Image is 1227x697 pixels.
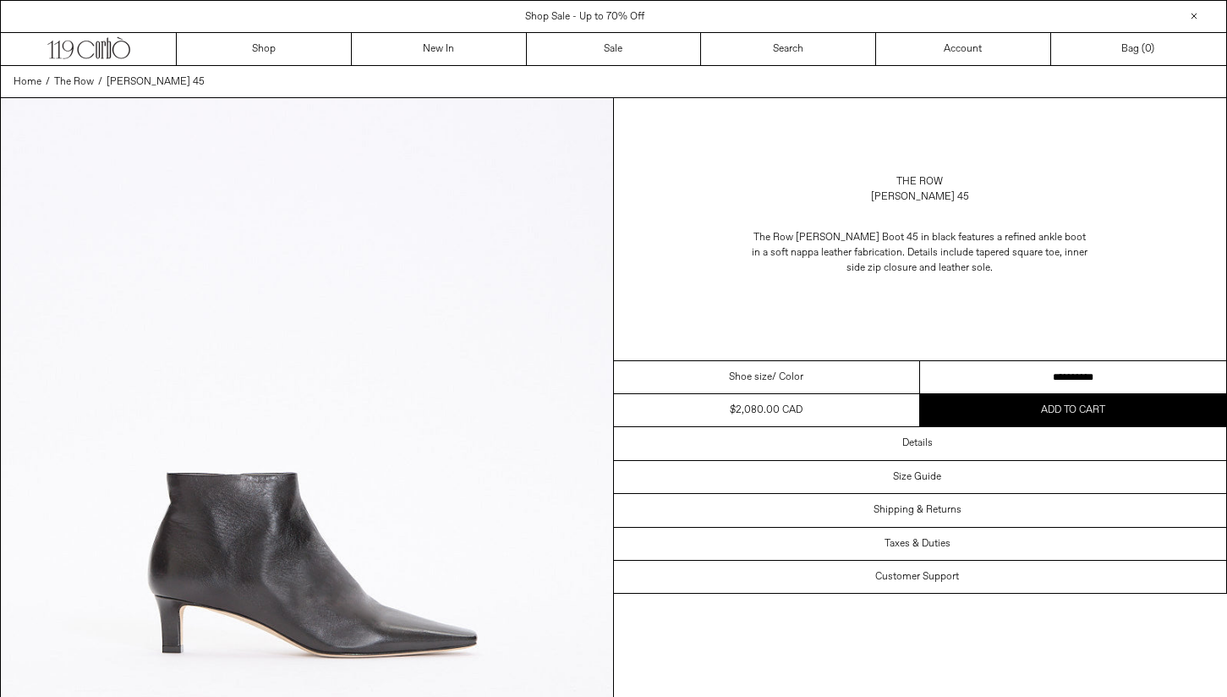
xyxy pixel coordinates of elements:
[352,33,527,65] a: New In
[751,222,1089,284] p: The Row [PERSON_NAME] Boot 45 in black features a refined ankle boot in a soft nappa leather fabr...
[701,33,876,65] a: Search
[525,10,644,24] a: Shop Sale - Up to 70% Off
[54,74,94,90] a: The Row
[527,33,702,65] a: Sale
[46,74,50,90] span: /
[885,538,950,550] h3: Taxes & Duties
[874,504,961,516] h3: Shipping & Returns
[107,75,205,89] span: [PERSON_NAME] 45
[920,394,1226,426] button: Add to cart
[896,174,943,189] a: The Row
[54,75,94,89] span: The Row
[871,189,969,205] div: [PERSON_NAME] 45
[14,75,41,89] span: Home
[893,471,941,483] h3: Size Guide
[1051,33,1226,65] a: Bag ()
[876,33,1051,65] a: Account
[729,370,772,385] span: Shoe size
[1041,403,1105,417] span: Add to cart
[14,74,41,90] a: Home
[1145,42,1151,56] span: 0
[177,33,352,65] a: Shop
[107,74,205,90] a: [PERSON_NAME] 45
[1145,41,1154,57] span: )
[902,437,933,449] h3: Details
[772,370,803,385] span: / Color
[875,571,959,583] h3: Customer Support
[730,403,802,418] div: $2,080.00 CAD
[98,74,102,90] span: /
